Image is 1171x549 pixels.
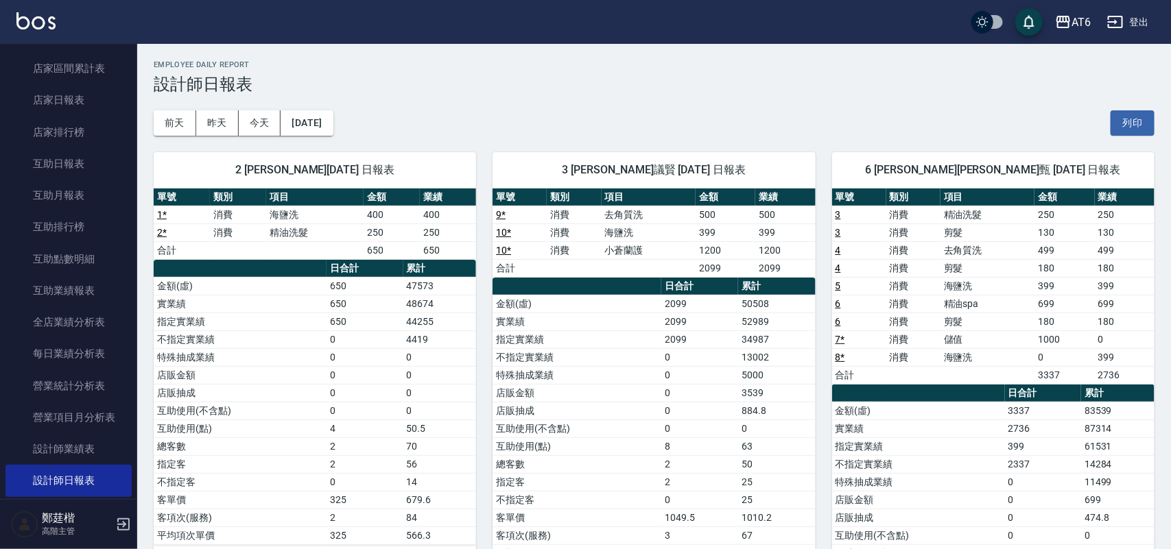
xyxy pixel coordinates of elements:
td: 250 [1034,206,1094,223]
td: 699 [1081,491,1155,509]
td: 34987 [738,330,815,348]
td: 474.8 [1081,509,1155,526]
table: a dense table [832,188,1155,385]
td: 互助使用(不含點) [493,419,661,437]
td: 250 [1095,206,1155,223]
td: 0 [738,419,815,437]
td: 70 [403,437,477,455]
td: 0 [1081,526,1155,544]
td: 50.5 [403,419,477,437]
a: 互助業績報表 [5,275,132,306]
a: 營業統計分析表 [5,370,132,402]
td: 14284 [1081,455,1155,473]
a: 互助排行榜 [5,211,132,243]
td: 2099 [696,259,755,277]
th: 單號 [154,188,210,206]
td: 679.6 [403,491,477,509]
td: 0 [661,366,738,384]
table: a dense table [493,188,815,278]
td: 特殊抽成業績 [154,348,327,366]
td: 0 [403,348,477,366]
th: 日合計 [327,260,403,278]
td: 500 [755,206,815,223]
td: 總客數 [493,455,661,473]
td: 650 [420,241,476,259]
td: 50508 [738,295,815,313]
td: 海鹽洗 [941,348,1034,366]
h3: 設計師日報表 [154,75,1155,94]
td: 0 [1005,526,1081,544]
th: 類別 [547,188,601,206]
td: 5000 [738,366,815,384]
td: 2337 [1005,455,1081,473]
td: 儲值 [941,330,1034,348]
td: 精油spa [941,295,1034,313]
img: Logo [16,12,56,29]
td: 互助使用(點) [493,437,661,455]
td: 合計 [493,259,547,277]
td: 180 [1095,259,1155,277]
td: 不指定客 [154,473,327,491]
td: 2099 [661,295,738,313]
td: 180 [1034,313,1094,330]
td: 互助使用(不含點) [832,526,1005,544]
td: 店販金額 [493,384,661,402]
td: 互助使用(點) [154,419,327,437]
a: 設計師業績表 [5,433,132,465]
td: 金額(虛) [493,295,661,313]
td: 4 [327,419,403,437]
td: 平均項次單價 [154,526,327,544]
td: 1200 [755,241,815,259]
td: 48674 [403,295,477,313]
td: 消費 [886,241,941,259]
td: 0 [327,384,403,402]
td: 400 [364,206,420,223]
td: 3 [661,526,738,544]
td: 消費 [547,206,601,223]
th: 金額 [1034,188,1094,206]
td: 25 [738,473,815,491]
td: 不指定實業績 [154,330,327,348]
button: 昨天 [196,110,239,136]
td: 0 [661,402,738,419]
td: 3337 [1034,366,1094,384]
td: 0 [327,348,403,366]
td: 2 [661,455,738,473]
td: 消費 [886,259,941,277]
td: 3539 [738,384,815,402]
td: 消費 [886,330,941,348]
table: a dense table [154,188,476,260]
td: 指定實業績 [154,313,327,330]
td: 店販金額 [832,491,1005,509]
h2: Employee Daily Report [154,60,1155,69]
td: 去角質洗 [602,206,696,223]
td: 14 [403,473,477,491]
td: 399 [755,223,815,241]
button: 前天 [154,110,196,136]
a: 設計師日報表 [5,465,132,496]
td: 客項次(服務) [493,526,661,544]
td: 566.3 [403,526,477,544]
td: 實業績 [493,313,661,330]
td: 消費 [210,206,266,223]
td: 客單價 [154,491,327,509]
td: 去角質洗 [941,241,1034,259]
td: 650 [327,295,403,313]
a: 設計師業績分析表 [5,497,132,528]
td: 699 [1095,295,1155,313]
a: 4 [836,245,841,256]
td: 2736 [1095,366,1155,384]
table: a dense table [154,260,476,545]
td: 消費 [886,223,941,241]
td: 0 [327,473,403,491]
td: 消費 [210,223,266,241]
td: 消費 [547,241,601,259]
th: 項目 [602,188,696,206]
td: 不指定實業績 [493,348,661,366]
td: 不指定實業績 [832,455,1005,473]
td: 0 [1005,491,1081,509]
td: 指定客 [493,473,661,491]
td: 合計 [832,366,886,384]
a: 6 [836,298,841,309]
td: 指定客 [154,455,327,473]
